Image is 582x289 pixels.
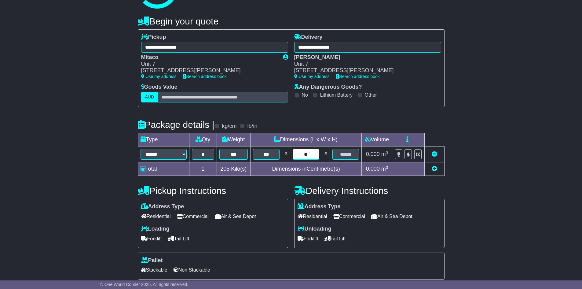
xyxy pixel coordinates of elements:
sup: 3 [386,150,388,155]
a: Search address book [336,74,380,79]
span: 205 [220,166,229,172]
span: Residential [141,212,171,221]
label: Goods Value [141,84,178,91]
span: Forklift [141,234,162,243]
span: Non Stackable [174,265,210,275]
td: 1 [189,162,217,176]
td: x [322,146,330,162]
span: 0.000 [366,151,380,157]
label: Address Type [141,203,184,210]
h4: Delivery Instructions [294,186,445,196]
h4: Pickup Instructions [138,186,288,196]
a: Add new item [432,166,437,172]
a: Search address book [183,74,227,79]
span: Commercial [333,212,365,221]
label: Unloading [298,226,331,232]
sup: 3 [386,165,388,170]
span: Commercial [177,212,209,221]
label: Any Dangerous Goods? [294,84,362,91]
span: Tail Lift [168,234,189,243]
td: Volume [362,133,392,146]
td: Kilo(s) [217,162,250,176]
label: Address Type [298,203,341,210]
td: Type [138,133,189,146]
span: Air & Sea Depot [215,212,256,221]
td: x [282,146,290,162]
td: Total [138,162,189,176]
div: Mitaco [141,54,277,61]
label: Delivery [294,34,323,41]
a: Remove this item [432,151,437,157]
a: Use my address [294,74,330,79]
span: Residential [298,212,327,221]
label: lb/in [247,123,257,130]
td: Weight [217,133,250,146]
div: [PERSON_NAME] [294,54,435,61]
label: Other [365,92,377,98]
span: Tail Lift [324,234,346,243]
label: Pickup [141,34,166,41]
span: Stackable [141,265,167,275]
label: No [302,92,308,98]
span: Air & Sea Depot [371,212,412,221]
label: AUD [141,92,158,102]
h4: Begin your quote [138,16,445,26]
td: Dimensions (L x W x H) [250,133,362,146]
span: m [381,151,388,157]
h4: Package details | [138,120,214,130]
span: © One World Courier 2025. All rights reserved. [100,282,189,287]
div: [STREET_ADDRESS][PERSON_NAME] [294,67,435,74]
span: Forklift [298,234,318,243]
div: Unit 7 [141,61,277,68]
div: [STREET_ADDRESS][PERSON_NAME] [141,67,277,74]
a: Use my address [141,74,177,79]
label: kg/cm [222,123,236,130]
div: Unit 7 [294,61,435,68]
td: Dimensions in Centimetre(s) [250,162,362,176]
span: 0.000 [366,166,380,172]
label: Loading [141,226,170,232]
td: Qty [189,133,217,146]
span: m [381,166,388,172]
label: Lithium Battery [320,92,353,98]
label: Pallet [141,257,163,264]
